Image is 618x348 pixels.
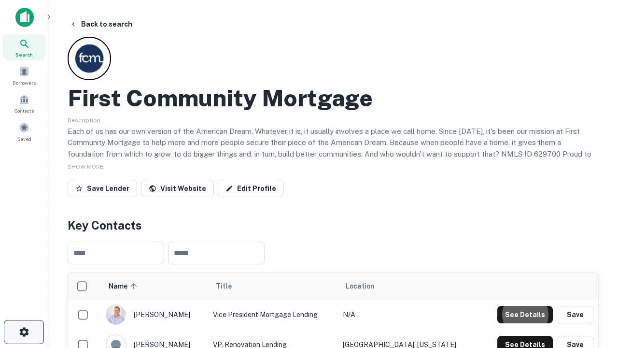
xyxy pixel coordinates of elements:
[570,240,618,286] iframe: Chat Widget
[208,300,338,330] td: Vice President Mortgage Lending
[497,306,553,323] button: See Details
[106,305,126,324] img: 1520878720083
[216,280,244,292] span: Title
[3,34,45,60] a: Search
[3,90,45,116] a: Contacts
[3,62,45,88] a: Borrowers
[15,51,33,58] span: Search
[338,300,478,330] td: N/A
[17,135,31,143] span: Saved
[106,304,203,325] div: [PERSON_NAME]
[346,280,375,292] span: Location
[15,8,34,27] img: capitalize-icon.png
[68,84,373,112] h2: First Community Mortgage
[13,79,36,87] span: Borrowers
[557,306,593,323] button: Save
[3,118,45,145] a: Saved
[208,273,338,300] th: Title
[14,107,34,115] span: Contacts
[66,15,136,33] button: Back to search
[109,280,140,292] span: Name
[68,126,599,171] p: Each of us has our own version of the American Dream. Whatever it is, it usually involves a place...
[338,273,478,300] th: Location
[68,163,103,170] span: SHOW MORE
[141,180,214,197] a: Visit Website
[68,180,137,197] button: Save Lender
[68,117,100,124] span: Description
[68,217,599,234] h4: Key Contacts
[101,273,208,300] th: Name
[218,180,284,197] a: Edit Profile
